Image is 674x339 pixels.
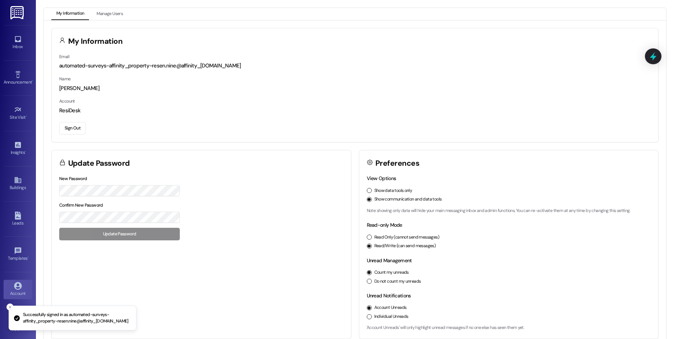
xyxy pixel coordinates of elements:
div: automated-surveys-affinity_property-resen.nine@affinity_[DOMAIN_NAME] [59,62,651,70]
div: ResiDesk [59,107,651,114]
p: 'Account Unreads' will only highlight unread messages if no one else has seen them yet. [367,325,651,331]
span: • [26,114,27,119]
button: Close toast [6,303,14,311]
label: Read Only (cannot send messages) [374,234,439,241]
span: • [25,149,26,154]
a: Insights • [4,139,32,158]
h3: Update Password [68,160,130,167]
button: Manage Users [92,8,128,20]
button: Sign Out [59,122,86,135]
p: Note: showing only data will hide your main messaging inbox and admin functions. You can re-activ... [367,208,651,214]
img: ResiDesk Logo [10,6,25,19]
h3: My Information [68,38,123,45]
label: Count my unreads [374,269,409,276]
label: Read-only Mode [367,222,402,228]
a: Support [4,315,32,334]
label: Confirm New Password [59,202,103,208]
a: Leads [4,209,32,229]
label: Name [59,76,71,82]
label: Account [59,98,75,104]
h3: Preferences [375,160,419,167]
label: New Password [59,176,87,182]
div: [PERSON_NAME] [59,85,651,92]
span: • [28,255,29,260]
label: View Options [367,175,396,182]
label: Unread Notifications [367,292,411,299]
label: Account Unreads [374,305,407,311]
button: My Information [51,8,89,20]
label: Do not count my unreads [374,278,421,285]
label: Show data tools only [374,188,412,194]
label: Email [59,54,69,60]
a: Account [4,280,32,299]
a: Templates • [4,245,32,264]
span: • [32,79,33,84]
a: Site Visit • [4,104,32,123]
label: Individual Unreads [374,314,408,320]
label: Read/Write (can send messages) [374,243,436,249]
label: Unread Management [367,257,412,264]
label: Show communication and data tools [374,196,442,203]
a: Buildings [4,174,32,193]
p: Successfully signed in as automated-surveys-affinity_property-resen.nine@affinity_[DOMAIN_NAME] [23,312,130,324]
a: Inbox [4,33,32,52]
